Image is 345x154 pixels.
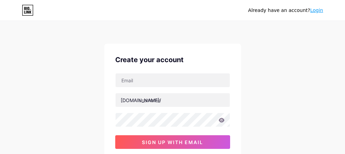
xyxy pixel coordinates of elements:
div: Create your account [115,55,230,65]
div: Already have an account? [248,7,323,14]
input: Email [116,73,230,87]
span: sign up with email [142,139,203,145]
a: Login [310,8,323,13]
button: sign up with email [115,135,230,149]
div: [DOMAIN_NAME]/ [121,97,161,104]
input: username [116,93,230,107]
